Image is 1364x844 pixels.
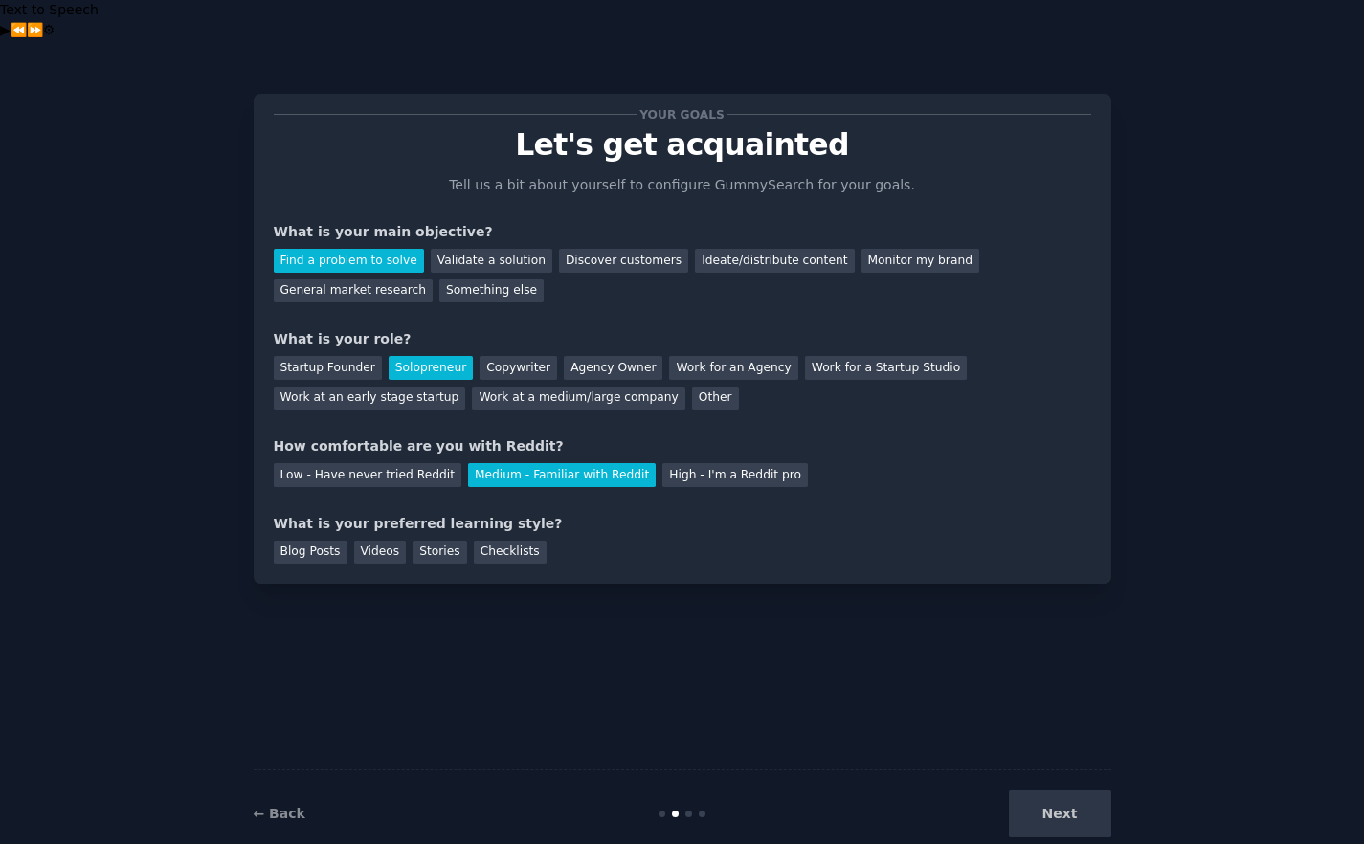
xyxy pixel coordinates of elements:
div: Medium - Familiar with Reddit [468,463,656,487]
div: Find a problem to solve [274,249,424,273]
p: Tell us a bit about yourself to configure GummySearch for your goals. [441,175,924,195]
div: Other [692,387,739,411]
div: High - I'm a Reddit pro [662,463,808,487]
button: Forward [27,20,43,40]
div: What is your main objective? [274,222,1091,242]
p: Let's get acquainted [274,128,1091,162]
div: Agency Owner [564,356,662,380]
div: Startup Founder [274,356,382,380]
button: Settings [43,20,56,40]
div: Work at a medium/large company [472,387,684,411]
span: Your goals [637,104,728,124]
div: Work for a Startup Studio [805,356,967,380]
div: Discover customers [559,249,688,273]
div: Copywriter [480,356,557,380]
div: Blog Posts [274,541,347,565]
div: What is your preferred learning style? [274,514,1091,534]
div: Checklists [474,541,547,565]
div: Work at an early stage startup [274,387,466,411]
div: Monitor my brand [861,249,979,273]
div: Videos [354,541,407,565]
div: Low - Have never tried Reddit [274,463,461,487]
div: Work for an Agency [669,356,797,380]
div: Ideate/distribute content [695,249,854,273]
a: ← Back [254,806,305,821]
div: General market research [274,279,434,303]
div: Solopreneur [389,356,473,380]
div: Validate a solution [431,249,552,273]
div: Stories [413,541,466,565]
button: Previous [11,20,27,40]
div: Something else [439,279,544,303]
div: How comfortable are you with Reddit? [274,436,1091,456]
div: What is your role? [274,329,1091,349]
